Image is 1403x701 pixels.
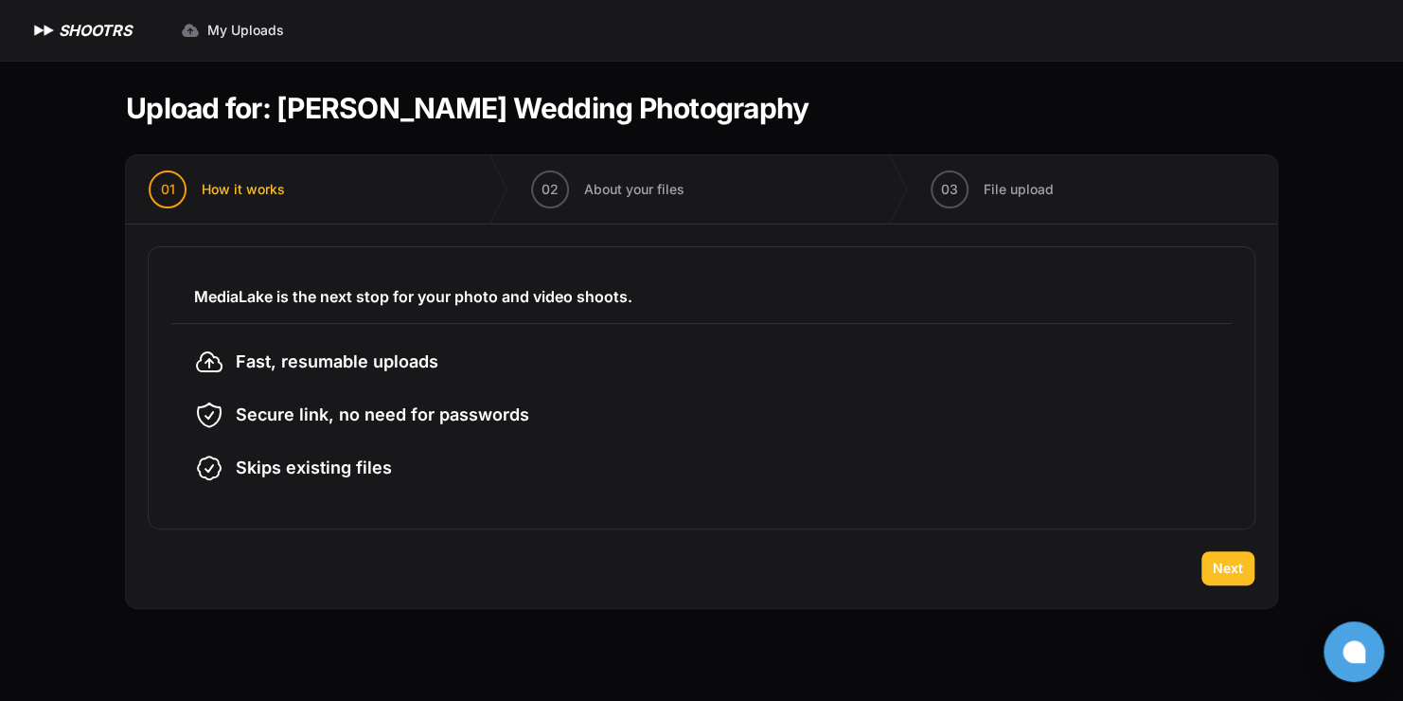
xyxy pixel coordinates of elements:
[1213,559,1243,578] span: Next
[236,455,392,481] span: Skips existing files
[207,21,284,40] span: My Uploads
[941,180,958,199] span: 03
[30,19,59,42] img: SHOOTRS
[508,155,707,224] button: 02 About your files
[59,19,132,42] h1: SHOOTRS
[126,155,308,224] button: 01 How it works
[236,349,438,375] span: Fast, resumable uploads
[984,180,1054,199] span: File upload
[908,155,1076,224] button: 03 File upload
[584,180,684,199] span: About your files
[1323,621,1384,682] button: Open chat window
[161,180,175,199] span: 01
[202,180,285,199] span: How it works
[194,285,1209,308] h3: MediaLake is the next stop for your photo and video shoots.
[126,91,808,125] h1: Upload for: [PERSON_NAME] Wedding Photography
[169,13,295,47] a: My Uploads
[542,180,559,199] span: 02
[30,19,132,42] a: SHOOTRS SHOOTRS
[236,402,529,428] span: Secure link, no need for passwords
[1201,551,1254,585] button: Next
